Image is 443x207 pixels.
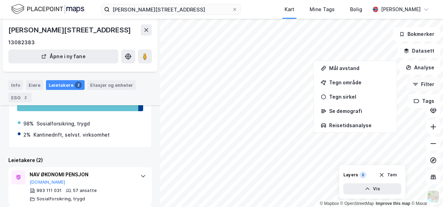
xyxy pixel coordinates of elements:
[408,174,443,207] iframe: Chat Widget
[26,80,43,90] div: Eiere
[329,108,390,114] div: Se demografi
[37,120,90,128] div: Sosialforsikring, trygd
[329,94,390,100] div: Tegn sirkel
[33,131,110,139] div: Kantinedrift, selvst. virksomhet
[23,120,34,128] div: 98%
[8,156,152,164] div: Leietakere (2)
[407,77,440,91] button: Filter
[8,24,132,36] div: [PERSON_NAME][STREET_ADDRESS]
[408,174,443,207] div: Kontrollprogram for chat
[350,5,362,14] div: Bolig
[37,196,85,202] div: Sosialforsikring, trygd
[329,65,390,71] div: Mål avstand
[340,201,374,206] a: OpenStreetMap
[374,169,401,181] button: Tøm
[329,122,390,128] div: Reisetidsanalyse
[30,179,65,185] button: [DOMAIN_NAME]
[310,5,335,14] div: Mine Tags
[398,44,440,58] button: Datasett
[46,80,85,90] div: Leietakere
[8,38,35,47] div: 13082383
[110,4,232,15] input: Søk på adresse, matrikkel, gårdeiere, leietakere eller personer
[37,188,62,193] div: 993 111 031
[8,80,23,90] div: Info
[320,201,339,206] a: Mapbox
[376,201,410,206] a: Improve this map
[285,5,294,14] div: Kart
[343,172,358,178] div: Layers
[8,49,118,63] button: Åpne i ny fane
[400,61,440,75] button: Analyse
[393,27,440,41] button: Bokmerker
[75,82,82,89] div: 2
[22,94,29,101] div: 2
[23,131,31,139] div: 2%
[90,82,133,88] div: Etasjer og enheter
[73,188,97,193] div: 57 ansatte
[329,79,390,85] div: Tegn område
[8,93,32,102] div: ESG
[11,3,84,15] img: logo.f888ab2527a4732fd821a326f86c7f29.svg
[359,171,366,178] div: 8
[30,170,133,179] div: NAV ØKONOMI PENSJON
[343,183,401,194] button: Vis
[381,5,421,14] div: [PERSON_NAME]
[408,94,440,108] button: Tags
